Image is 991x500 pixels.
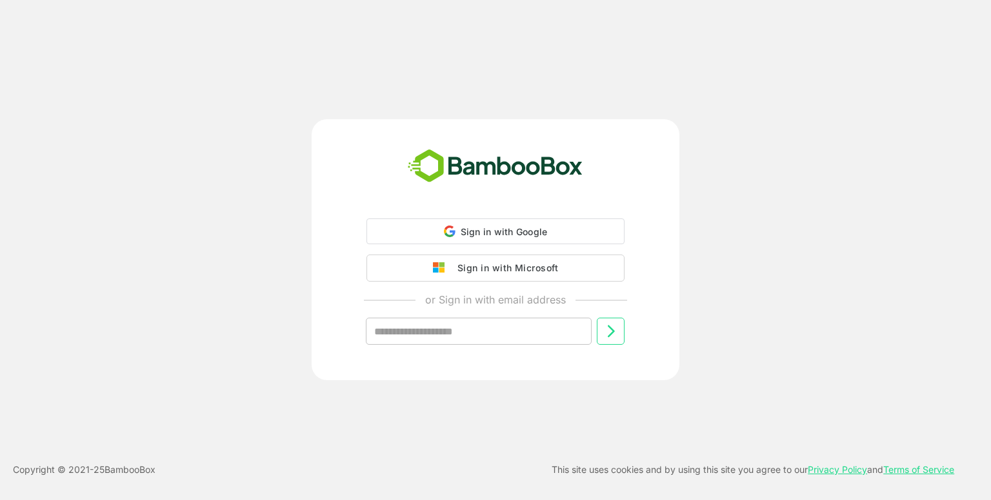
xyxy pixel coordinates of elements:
p: This site uses cookies and by using this site you agree to our and [552,462,954,477]
div: Sign in with Google [366,218,625,244]
p: Copyright © 2021- 25 BambooBox [13,462,155,477]
button: Sign in with Microsoft [366,255,625,282]
div: Sign in with Microsoft [451,260,558,276]
p: or Sign in with email address [425,292,566,307]
img: bamboobox [401,145,590,187]
img: google [433,262,451,274]
a: Privacy Policy [808,464,867,475]
span: Sign in with Google [461,226,548,237]
a: Terms of Service [883,464,954,475]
